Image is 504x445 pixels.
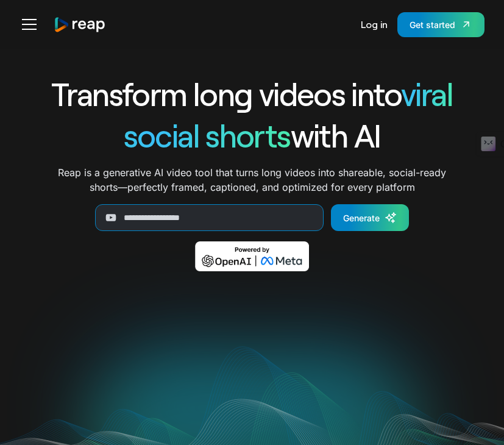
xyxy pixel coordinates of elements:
[343,212,380,224] div: Generate
[54,16,106,33] a: home
[58,165,446,194] p: Reap is a generative AI video tool that turns long videos into shareable, social-ready shorts—per...
[25,73,478,115] h1: Transform long videos into
[361,10,388,39] a: Log in
[410,18,455,31] div: Get started
[20,10,44,39] div: menu
[397,12,484,37] a: Get started
[124,116,291,154] span: social shorts
[25,204,478,231] form: Generate Form
[331,204,409,231] a: Generate
[401,74,453,113] span: viral
[25,115,478,156] h1: with AI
